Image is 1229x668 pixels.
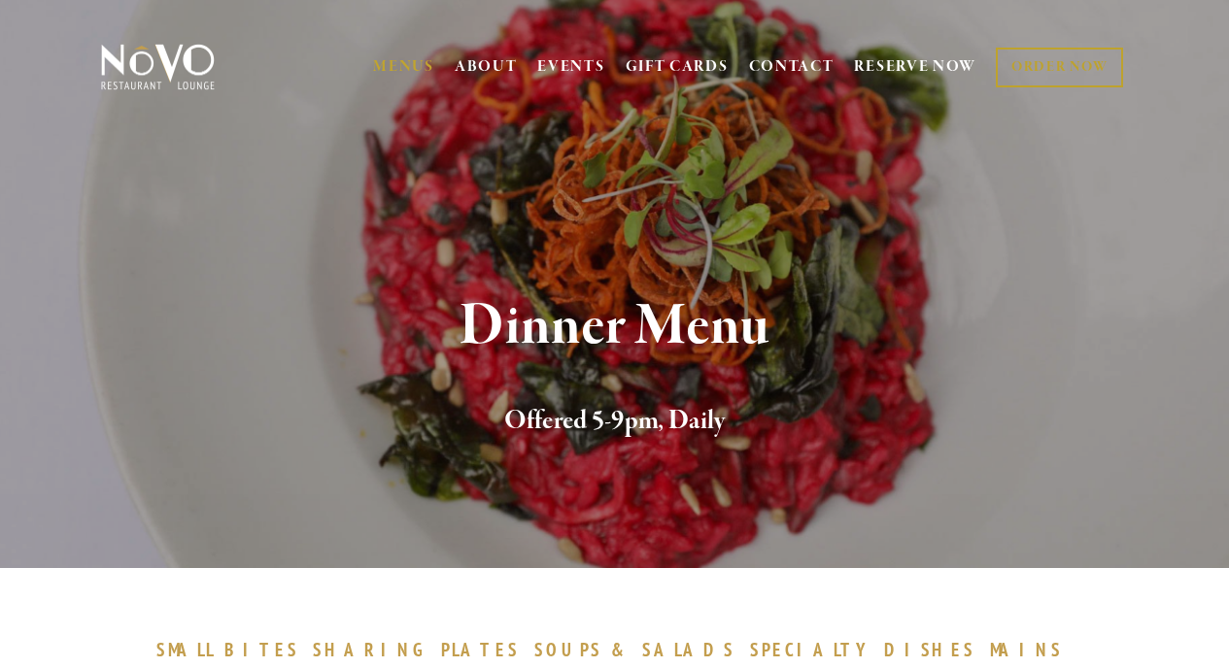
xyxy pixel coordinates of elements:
[441,638,520,661] span: PLATES
[128,401,1101,442] h2: Offered 5-9pm, Daily
[97,43,219,91] img: Novo Restaurant &amp; Lounge
[537,57,604,77] a: EVENTS
[854,49,976,85] a: RESERVE NOW
[534,638,745,661] a: SOUPS&SALADS
[156,638,309,661] a: SMALLBITES
[884,638,976,661] span: DISHES
[990,638,1063,661] span: MAINS
[313,638,431,661] span: SHARING
[611,638,632,661] span: &
[373,57,434,77] a: MENUS
[224,638,299,661] span: BITES
[313,638,529,661] a: SHARINGPLATES
[156,638,215,661] span: SMALL
[990,638,1073,661] a: MAINS
[642,638,735,661] span: SALADS
[626,49,729,85] a: GIFT CARDS
[750,638,874,661] span: SPECIALTY
[750,638,985,661] a: SPECIALTYDISHES
[996,48,1123,87] a: ORDER NOW
[749,49,835,85] a: CONTACT
[534,638,602,661] span: SOUPS
[455,57,518,77] a: ABOUT
[128,295,1101,358] h1: Dinner Menu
